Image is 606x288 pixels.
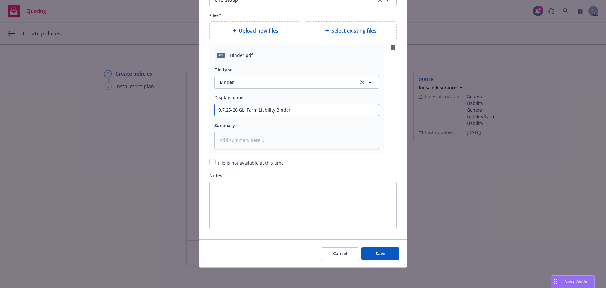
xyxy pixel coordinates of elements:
[376,250,385,256] span: Save
[209,12,221,18] span: Files*
[209,21,301,40] div: Upload new files
[361,247,399,260] button: Save
[551,275,595,288] button: Nova Assist
[215,104,379,116] input: Add display name here...
[209,173,222,179] span: Notes
[564,279,589,284] span: Nova Assist
[214,67,233,73] span: File type
[214,122,235,128] span: Summary
[331,27,377,34] span: Select existing files
[389,44,397,51] a: remove
[321,247,359,260] button: Cancel
[333,250,347,256] span: Cancel
[217,53,225,58] span: pdf
[305,21,397,40] div: Select existing files
[218,160,284,166] span: File is not available at this time
[220,79,352,85] span: Binder
[359,78,366,86] a: clear selection
[239,27,278,34] span: Upload new files
[214,95,243,101] span: Display name
[214,76,379,89] button: Binderclear selection
[551,276,559,288] div: Drag to move
[230,52,253,58] span: Binder.pdf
